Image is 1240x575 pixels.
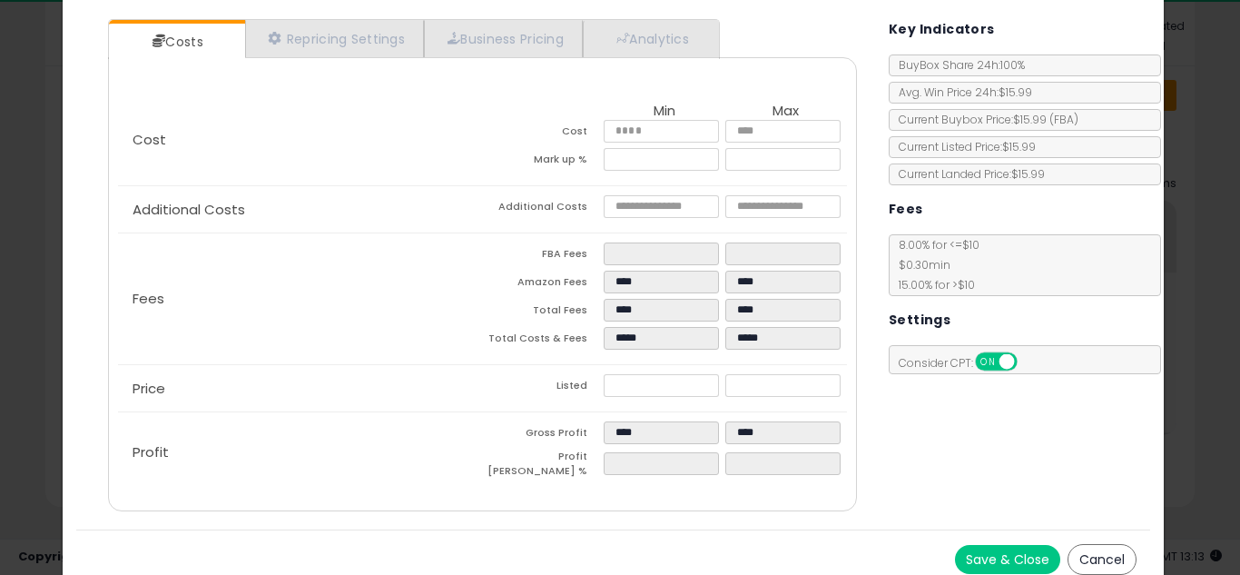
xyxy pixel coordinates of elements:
td: Mark up % [482,148,604,176]
span: BuyBox Share 24h: 100% [890,57,1025,73]
td: Total Fees [482,299,604,327]
h5: Settings [889,309,950,332]
span: ON [977,354,999,370]
span: Consider CPT: [890,355,1041,371]
td: Additional Costs [482,195,604,223]
p: Additional Costs [118,203,483,217]
a: Repricing Settings [245,20,425,57]
span: Current Landed Price: $15.99 [890,166,1045,182]
td: FBA Fees [482,243,604,271]
span: $0.30 min [890,257,950,273]
td: Cost [482,120,604,148]
td: Listed [482,374,604,402]
span: 15.00 % for > $10 [890,277,975,292]
p: Fees [118,292,483,306]
span: OFF [1014,354,1043,370]
h5: Fees [889,198,923,221]
td: Amazon Fees [482,271,604,299]
span: Avg. Win Price 24h: $15.99 [890,84,1032,100]
a: Business Pricing [424,20,583,57]
p: Profit [118,445,483,460]
h5: Key Indicators [889,18,995,41]
span: $15.99 [1013,112,1078,127]
a: Costs [109,24,243,60]
th: Max [725,104,847,120]
a: Analytics [583,20,717,57]
span: ( FBA ) [1049,112,1078,127]
span: 8.00 % for <= $10 [890,237,979,292]
th: Min [604,104,725,120]
p: Cost [118,133,483,147]
td: Gross Profit [482,421,604,450]
span: Current Listed Price: $15.99 [890,139,1036,154]
p: Price [118,382,483,396]
button: Cancel [1068,544,1137,575]
td: Profit [PERSON_NAME] % [482,450,604,483]
td: Total Costs & Fees [482,327,604,355]
span: Current Buybox Price: [890,112,1078,127]
button: Save & Close [955,545,1060,574]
